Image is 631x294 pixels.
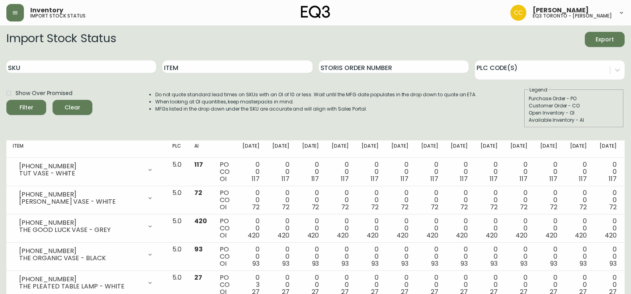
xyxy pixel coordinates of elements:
[570,161,587,183] div: 0 0
[431,259,438,268] span: 93
[19,247,142,255] div: [PHONE_NUMBER]
[371,202,379,212] span: 72
[529,86,548,93] legend: Legend
[302,218,319,239] div: 0 0
[516,231,527,240] span: 420
[282,202,289,212] span: 72
[242,246,260,267] div: 0 0
[361,189,379,211] div: 0 0
[166,140,188,158] th: PLC
[236,140,266,158] th: [DATE]
[600,246,617,267] div: 0 0
[312,259,319,268] span: 93
[166,186,188,214] td: 5.0
[13,189,160,207] div: [PHONE_NUMBER][PERSON_NAME] VASE - WHITE
[155,105,477,113] li: MFGs listed in the drop down under the SKU are accurate and will align with Sales Portal.
[194,273,202,282] span: 27
[13,246,160,263] div: [PHONE_NUMBER]THE ORGANIC VASE - BLACK
[16,89,72,97] span: Show Over Promised
[451,161,468,183] div: 0 0
[332,189,349,211] div: 0 0
[242,189,260,211] div: 0 0
[13,274,160,292] div: [PHONE_NUMBER]THE PLEATED TABLE LAMP - WHITE
[490,202,498,212] span: 72
[421,161,438,183] div: 0 0
[540,246,557,267] div: 0 0
[564,140,594,158] th: [DATE]
[570,218,587,239] div: 0 0
[242,218,260,239] div: 0 0
[600,218,617,239] div: 0 0
[550,259,557,268] span: 93
[549,174,557,183] span: 117
[332,161,349,183] div: 0 0
[252,174,260,183] span: 117
[307,231,319,240] span: 420
[385,140,415,158] th: [DATE]
[401,202,408,212] span: 72
[220,246,230,267] div: PO CO
[194,160,203,169] span: 117
[579,174,587,183] span: 117
[296,140,326,158] th: [DATE]
[545,231,557,240] span: 420
[30,7,63,14] span: Inventory
[481,161,498,183] div: 0 0
[266,140,296,158] th: [DATE]
[421,246,438,267] div: 0 0
[332,218,349,239] div: 0 0
[371,259,379,268] span: 93
[490,259,498,268] span: 93
[610,259,617,268] span: 93
[20,103,33,113] div: Filter
[510,5,526,21] img: ec7176bad513007d25397993f68ebbfb
[585,32,625,47] button: Export
[248,231,260,240] span: 420
[529,95,619,102] div: Purchase Order - PO
[242,161,260,183] div: 0 0
[361,218,379,239] div: 0 0
[19,255,142,262] div: THE ORGANIC VASE - BLACK
[401,259,408,268] span: 93
[600,189,617,211] div: 0 0
[302,246,319,267] div: 0 0
[220,174,227,183] span: OI
[570,246,587,267] div: 0 0
[19,283,142,290] div: THE PLEATED TABLE LAMP - WHITE
[13,218,160,235] div: [PHONE_NUMBER]THE GOOD LUCK VASE - GREY
[481,246,498,267] div: 0 0
[19,191,142,198] div: [PHONE_NUMBER]
[415,140,445,158] th: [DATE]
[431,202,438,212] span: 72
[337,231,349,240] span: 420
[220,161,230,183] div: PO CO
[361,246,379,267] div: 0 0
[220,218,230,239] div: PO CO
[570,189,587,211] div: 0 0
[341,174,349,183] span: 117
[19,198,142,205] div: [PERSON_NAME] VASE - WHITE
[6,32,116,47] h2: Import Stock Status
[461,259,468,268] span: 93
[520,259,527,268] span: 93
[451,189,468,211] div: 0 0
[486,231,498,240] span: 420
[391,246,408,267] div: 0 0
[510,161,527,183] div: 0 0
[166,214,188,243] td: 5.0
[460,174,468,183] span: 117
[355,140,385,158] th: [DATE]
[540,218,557,239] div: 0 0
[481,189,498,211] div: 0 0
[312,202,319,212] span: 72
[252,202,260,212] span: 72
[609,174,617,183] span: 117
[534,140,564,158] th: [DATE]
[550,202,557,212] span: 72
[460,202,468,212] span: 72
[155,91,477,98] li: Do not quote standard lead times on SKUs with an OI of 10 or less. Wait until the MFG date popula...
[155,98,477,105] li: When looking at OI quantities, keep masterpacks in mind.
[272,218,289,239] div: 0 0
[6,100,46,115] button: Filter
[533,7,589,14] span: [PERSON_NAME]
